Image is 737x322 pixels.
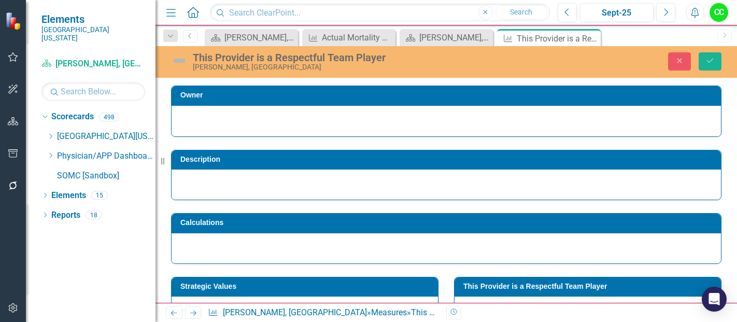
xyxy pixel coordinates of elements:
[210,4,550,22] input: Search ClearPoint...
[99,113,119,121] div: 498
[411,307,563,317] div: This Provider is a Respectful Team Player
[41,58,145,70] a: [PERSON_NAME], [GEOGRAPHIC_DATA]
[180,219,716,227] h3: Calculations
[710,3,728,22] button: CC
[305,31,393,44] a: Actual Mortality Rate
[402,31,490,44] a: [PERSON_NAME], MD Dashboard
[5,12,23,30] img: ClearPoint Strategy
[193,63,474,71] div: [PERSON_NAME], [GEOGRAPHIC_DATA]
[41,25,145,43] small: [GEOGRAPHIC_DATA][US_STATE]
[57,170,155,182] a: SOMC [Sandbox]
[193,52,474,63] div: This Provider is a Respectful Team Player
[580,3,654,22] button: Sept-25
[51,209,80,221] a: Reports
[419,31,490,44] div: [PERSON_NAME], MD Dashboard
[517,32,598,45] div: This Provider is a Respectful Team Player
[322,31,393,44] div: Actual Mortality Rate
[51,111,94,123] a: Scorecards
[41,13,145,25] span: Elements
[702,287,727,312] div: Open Intercom Messenger
[180,283,433,290] h3: Strategic Values
[463,283,716,290] h3: This Provider is a Respectful Team Player
[57,150,155,162] a: Physician/APP Dashboards
[208,307,438,319] div: » »
[57,131,155,143] a: [GEOGRAPHIC_DATA][US_STATE]
[223,307,367,317] a: [PERSON_NAME], [GEOGRAPHIC_DATA]
[51,190,86,202] a: Elements
[180,91,716,99] h3: Owner
[510,8,532,16] span: Search
[86,211,102,219] div: 18
[584,7,650,19] div: Sept-25
[91,191,108,200] div: 15
[224,31,295,44] div: [PERSON_NAME], MD
[207,31,295,44] a: [PERSON_NAME], MD
[180,156,716,163] h3: Description
[371,307,407,317] a: Measures
[495,5,547,20] button: Search
[171,52,188,69] img: Not Defined
[41,82,145,101] input: Search Below...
